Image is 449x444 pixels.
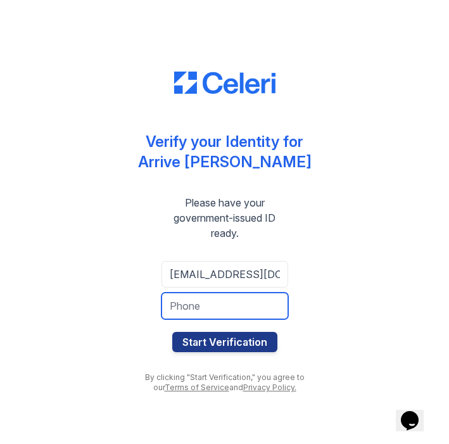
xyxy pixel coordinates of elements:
img: CE_Logo_Blue-a8612792a0a2168367f1c8372b55b34899dd931a85d93a1a3d3e32e68fde9ad4.png [174,72,275,94]
div: Please have your government-issued ID ready. [136,195,313,241]
a: Terms of Service [165,383,229,392]
div: By clicking "Start Verification," you agree to our and [136,372,313,393]
a: Privacy Policy. [243,383,296,392]
iframe: chat widget [396,393,436,431]
input: Phone [161,293,288,319]
button: Start Verification [172,332,277,352]
input: Email [161,261,288,288]
div: Verify your Identity for Arrive [PERSON_NAME] [138,132,312,172]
